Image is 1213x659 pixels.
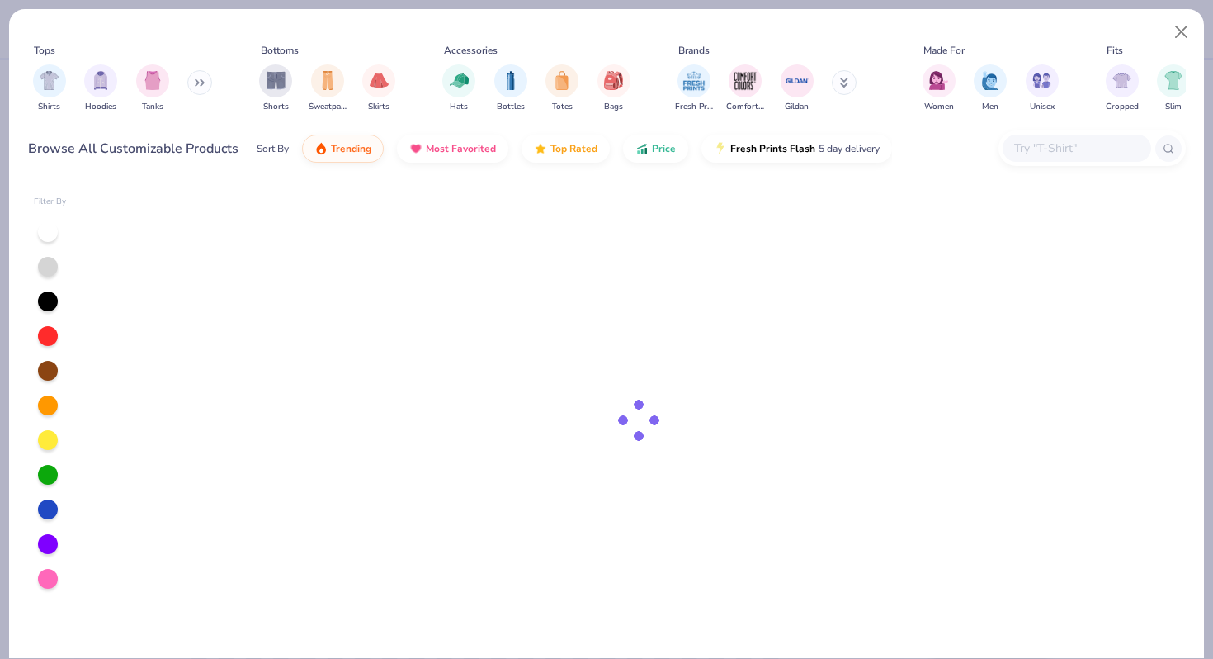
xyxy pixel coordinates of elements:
[974,64,1007,113] button: filter button
[604,71,622,90] img: Bags Image
[1107,43,1123,58] div: Fits
[675,64,713,113] button: filter button
[534,142,547,155] img: TopRated.gif
[785,69,809,93] img: Gildan Image
[923,64,956,113] div: filter for Women
[28,139,238,159] div: Browse All Customizable Products
[144,71,162,90] img: Tanks Image
[409,142,422,155] img: most_fav.gif
[1012,139,1140,158] input: Try "T-Shirt"
[623,135,688,163] button: Price
[678,43,710,58] div: Brands
[40,71,59,90] img: Shirts Image
[923,43,965,58] div: Made For
[1157,64,1190,113] button: filter button
[136,64,169,113] div: filter for Tanks
[726,64,764,113] div: filter for Comfort Colors
[34,196,67,208] div: Filter By
[726,101,764,113] span: Comfort Colors
[1030,101,1055,113] span: Unisex
[309,64,347,113] div: filter for Sweatpants
[522,135,610,163] button: Top Rated
[497,101,525,113] span: Bottles
[142,101,163,113] span: Tanks
[730,142,815,155] span: Fresh Prints Flash
[785,101,809,113] span: Gildan
[1166,17,1197,48] button: Close
[85,101,116,113] span: Hoodies
[319,71,337,90] img: Sweatpants Image
[652,142,676,155] span: Price
[1164,71,1182,90] img: Slim Image
[714,142,727,155] img: flash.gif
[1032,71,1051,90] img: Unisex Image
[1026,64,1059,113] div: filter for Unisex
[397,135,508,163] button: Most Favorited
[368,101,389,113] span: Skirts
[781,64,814,113] div: filter for Gildan
[502,71,520,90] img: Bottles Image
[982,101,998,113] span: Men
[675,64,713,113] div: filter for Fresh Prints
[84,64,117,113] div: filter for Hoodies
[1106,101,1139,113] span: Cropped
[450,71,469,90] img: Hats Image
[1165,101,1182,113] span: Slim
[362,64,395,113] div: filter for Skirts
[442,64,475,113] div: filter for Hats
[550,142,597,155] span: Top Rated
[92,71,110,90] img: Hoodies Image
[981,71,999,90] img: Men Image
[1112,71,1131,90] img: Cropped Image
[552,101,573,113] span: Totes
[362,64,395,113] button: filter button
[1106,64,1139,113] div: filter for Cropped
[819,140,880,159] span: 5 day delivery
[733,69,758,93] img: Comfort Colors Image
[136,64,169,113] button: filter button
[1157,64,1190,113] div: filter for Slim
[33,64,66,113] button: filter button
[259,64,292,113] div: filter for Shorts
[309,101,347,113] span: Sweatpants
[314,142,328,155] img: trending.gif
[781,64,814,113] button: filter button
[929,71,948,90] img: Women Image
[604,101,623,113] span: Bags
[84,64,117,113] button: filter button
[263,101,289,113] span: Shorts
[597,64,630,113] div: filter for Bags
[545,64,578,113] div: filter for Totes
[545,64,578,113] button: filter button
[726,64,764,113] button: filter button
[1026,64,1059,113] button: filter button
[924,101,954,113] span: Women
[267,71,286,90] img: Shorts Image
[444,43,498,58] div: Accessories
[974,64,1007,113] div: filter for Men
[442,64,475,113] button: filter button
[597,64,630,113] button: filter button
[257,141,289,156] div: Sort By
[302,135,384,163] button: Trending
[261,43,299,58] div: Bottoms
[426,142,496,155] span: Most Favorited
[370,71,389,90] img: Skirts Image
[675,101,713,113] span: Fresh Prints
[34,43,55,58] div: Tops
[38,101,60,113] span: Shirts
[682,69,706,93] img: Fresh Prints Image
[701,135,892,163] button: Fresh Prints Flash5 day delivery
[259,64,292,113] button: filter button
[309,64,347,113] button: filter button
[1106,64,1139,113] button: filter button
[923,64,956,113] button: filter button
[494,64,527,113] div: filter for Bottles
[553,71,571,90] img: Totes Image
[494,64,527,113] button: filter button
[33,64,66,113] div: filter for Shirts
[331,142,371,155] span: Trending
[450,101,468,113] span: Hats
